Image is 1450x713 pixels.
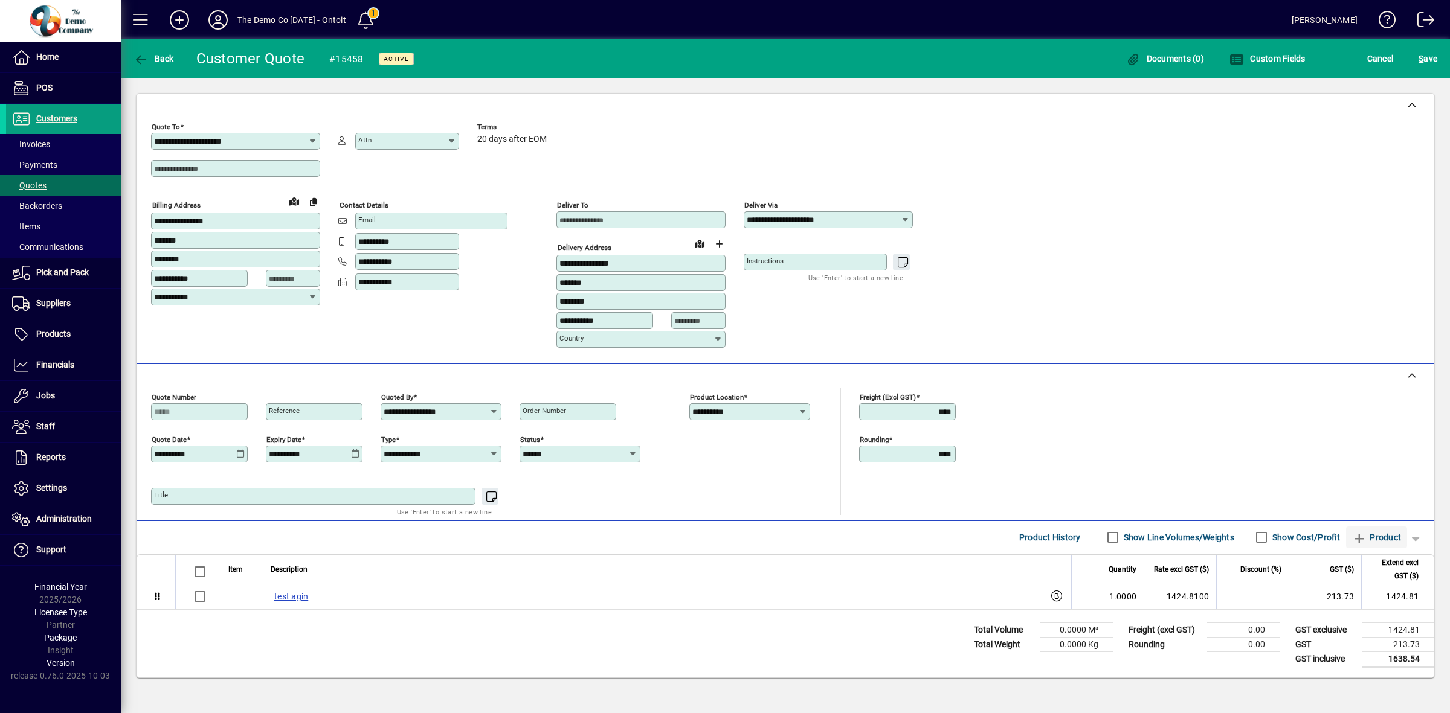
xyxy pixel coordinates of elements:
[6,535,121,565] a: Support
[747,257,784,265] mat-label: Instructions
[12,181,47,190] span: Quotes
[1207,637,1280,651] td: 0.00
[1123,48,1207,69] button: Documents (0)
[808,270,903,284] mat-hint: Use 'Enter' to start a new line
[36,52,59,62] span: Home
[152,392,196,401] mat-label: Quote number
[6,504,121,534] a: Administration
[1367,49,1394,68] span: Cancel
[36,391,55,400] span: Jobs
[6,319,121,350] a: Products
[152,435,187,443] mat-label: Quote date
[134,54,174,63] span: Back
[1362,622,1434,637] td: 1424.81
[6,412,121,442] a: Staff
[709,234,729,254] button: Choose address
[6,381,121,411] a: Jobs
[6,175,121,196] a: Quotes
[36,83,53,92] span: POS
[559,334,584,342] mat-label: Country
[690,392,744,401] mat-label: Product location
[1121,531,1234,543] label: Show Line Volumes/Weights
[1289,651,1362,667] td: GST inclusive
[34,582,87,592] span: Financial Year
[6,42,121,72] a: Home
[860,392,916,401] mat-label: Freight (excl GST)
[744,201,778,209] mat-label: Deliver via
[557,201,588,209] mat-label: Deliver To
[12,222,40,231] span: Items
[6,258,121,288] a: Pick and Pack
[6,73,121,103] a: POS
[36,421,55,431] span: Staff
[1370,2,1396,42] a: Knowledge Base
[1289,584,1361,609] td: 213.73
[6,216,121,237] a: Items
[1292,10,1358,30] div: [PERSON_NAME]
[1369,556,1419,583] span: Extend excl GST ($)
[1207,622,1280,637] td: 0.00
[358,136,372,144] mat-label: Attn
[12,242,83,252] span: Communications
[36,514,92,523] span: Administration
[36,298,71,308] span: Suppliers
[36,329,71,339] span: Products
[12,139,50,149] span: Invoices
[381,435,396,443] mat-label: Type
[237,10,346,30] div: The Demo Co [DATE] - Ontoit
[690,234,709,253] a: View on map
[1040,637,1113,651] td: 0.0000 Kg
[1226,48,1309,69] button: Custom Fields
[1109,563,1136,576] span: Quantity
[6,134,121,155] a: Invoices
[304,192,323,211] button: Copy to Delivery address
[12,201,62,211] span: Backorders
[271,563,308,576] span: Description
[154,491,168,499] mat-label: Title
[1289,637,1362,651] td: GST
[12,160,57,170] span: Payments
[1408,2,1435,42] a: Logout
[196,49,305,68] div: Customer Quote
[266,435,301,443] mat-label: Expiry date
[1019,528,1081,547] span: Product History
[1419,54,1423,63] span: S
[6,196,121,216] a: Backorders
[1361,584,1434,609] td: 1424.81
[199,9,237,31] button: Profile
[1419,49,1437,68] span: ave
[6,473,121,504] a: Settings
[1123,622,1207,637] td: Freight (excl GST)
[477,123,550,131] span: Terms
[6,350,121,380] a: Financials
[36,452,66,462] span: Reports
[968,622,1040,637] td: Total Volume
[6,289,121,319] a: Suppliers
[1362,637,1434,651] td: 213.73
[968,637,1040,651] td: Total Weight
[1362,651,1434,667] td: 1638.54
[1346,526,1407,548] button: Product
[1109,590,1137,603] span: 1.0000
[36,114,77,123] span: Customers
[6,237,121,257] a: Communications
[1126,54,1204,63] span: Documents (0)
[1289,622,1362,637] td: GST exclusive
[1229,54,1306,63] span: Custom Fields
[285,191,304,211] a: View on map
[1364,48,1397,69] button: Cancel
[1152,590,1209,603] div: 1424.8100
[6,155,121,175] a: Payments
[34,607,87,617] span: Licensee Type
[121,48,187,69] app-page-header-button: Back
[1240,563,1281,576] span: Discount (%)
[1040,622,1113,637] td: 0.0000 M³
[47,658,75,668] span: Version
[1014,526,1086,548] button: Product History
[1154,563,1209,576] span: Rate excl GST ($)
[269,406,300,415] mat-label: Reference
[36,483,67,493] span: Settings
[860,435,889,443] mat-label: Rounding
[160,9,199,31] button: Add
[1352,528,1401,547] span: Product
